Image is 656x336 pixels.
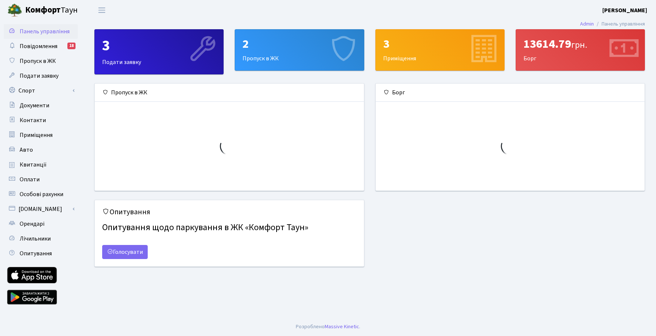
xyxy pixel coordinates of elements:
[4,142,78,157] a: Авто
[4,68,78,83] a: Подати заявку
[102,219,357,236] h4: Опитування щодо паркування в ЖК «Комфорт Таун»
[20,220,44,228] span: Орендарі
[4,216,78,231] a: Орендарі
[20,131,53,139] span: Приміщення
[20,146,33,154] span: Авто
[516,30,645,70] div: Борг
[325,323,359,330] a: Massive Kinetic
[580,20,594,28] a: Admin
[93,4,111,16] button: Переключити навігацію
[4,187,78,202] a: Особові рахунки
[20,175,40,184] span: Оплати
[20,116,46,124] span: Контакти
[94,29,224,74] a: 3Подати заявку
[4,202,78,216] a: [DOMAIN_NAME]
[20,190,63,198] span: Особові рахунки
[20,72,58,80] span: Подати заявку
[523,37,637,51] div: 13614.79
[383,37,497,51] div: 3
[235,30,364,70] div: Пропуск в ЖК
[4,231,78,246] a: Лічильники
[95,30,223,74] div: Подати заявку
[4,39,78,54] a: Повідомлення18
[4,113,78,128] a: Контакти
[242,37,356,51] div: 2
[571,38,587,51] span: грн.
[25,4,78,17] span: Таун
[594,20,645,28] li: Панель управління
[4,98,78,113] a: Документи
[4,157,78,172] a: Квитанції
[569,16,656,32] nav: breadcrumb
[4,54,78,68] a: Пропуск в ЖК
[67,43,76,49] div: 18
[20,235,51,243] span: Лічильники
[296,323,360,331] div: .
[20,101,49,110] span: Документи
[102,245,148,259] a: Голосувати
[602,6,647,15] a: [PERSON_NAME]
[375,29,505,71] a: 3Приміщення
[20,57,56,65] span: Пропуск в ЖК
[20,27,70,36] span: Панель управління
[376,30,504,70] div: Приміщення
[20,249,52,258] span: Опитування
[602,6,647,14] b: [PERSON_NAME]
[4,172,78,187] a: Оплати
[20,161,47,169] span: Квитанції
[376,84,645,102] div: Борг
[4,83,78,98] a: Спорт
[4,246,78,261] a: Опитування
[20,42,57,50] span: Повідомлення
[296,323,325,330] a: Розроблено
[4,24,78,39] a: Панель управління
[95,84,364,102] div: Пропуск в ЖК
[102,37,216,55] div: 3
[25,4,61,16] b: Комфорт
[4,128,78,142] a: Приміщення
[102,208,357,216] h5: Опитування
[7,3,22,18] img: logo.png
[235,29,364,71] a: 2Пропуск в ЖК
